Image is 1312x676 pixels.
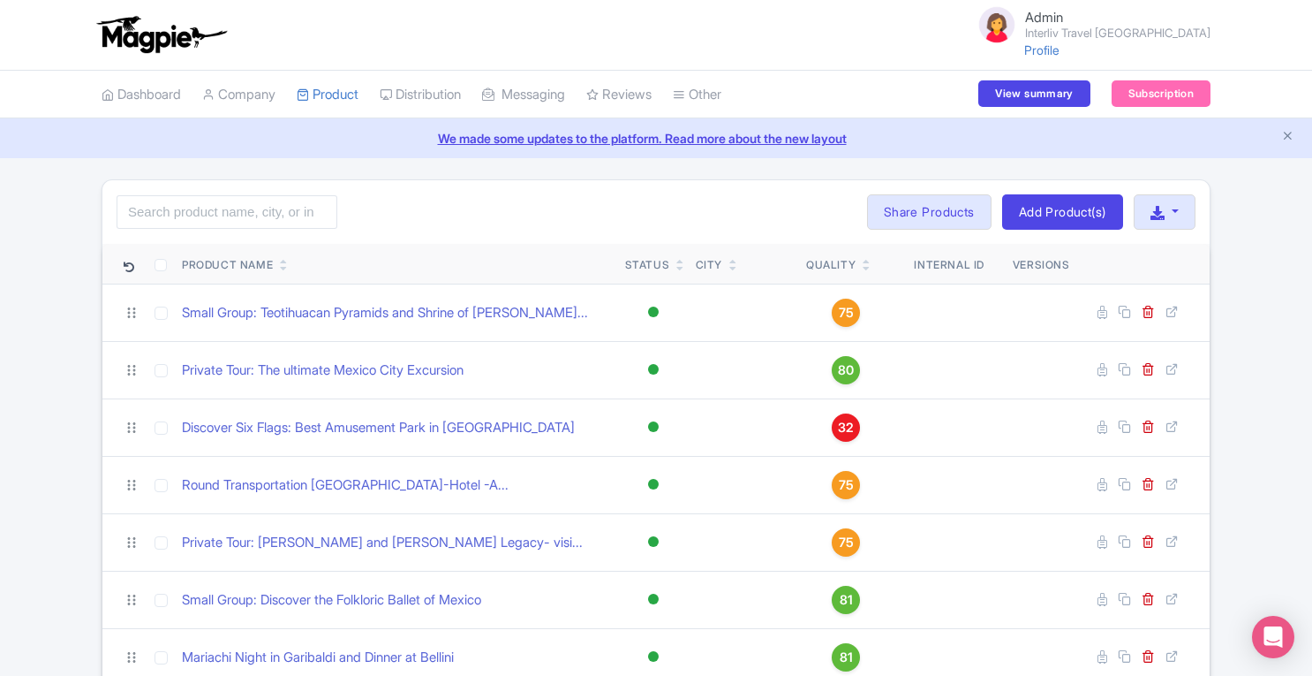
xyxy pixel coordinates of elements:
span: 81 [840,590,853,610]
a: 75 [806,299,886,327]
span: 75 [839,475,854,495]
a: Discover Six Flags: Best Amusement Park in [GEOGRAPHIC_DATA] [182,418,575,438]
a: 75 [806,471,886,499]
div: Open Intercom Messenger [1252,616,1294,658]
input: Search product name, city, or interal id [117,195,337,229]
a: Mariachi Night in Garibaldi and Dinner at Bellini [182,648,454,668]
span: 81 [840,648,853,667]
a: Private Tour: [PERSON_NAME] and [PERSON_NAME] Legacy- visi... [182,533,583,553]
a: Add Product(s) [1002,194,1123,230]
a: Profile [1024,42,1059,57]
a: Company [202,71,275,119]
div: Active [645,472,662,498]
a: Messaging [482,71,565,119]
div: Status [625,257,670,273]
div: Active [645,300,662,325]
a: Reviews [586,71,652,119]
span: 75 [839,303,854,323]
span: 80 [838,361,854,380]
a: 81 [806,586,886,614]
a: Small Group: Teotihuacan Pyramids and Shrine of [PERSON_NAME]... [182,303,588,323]
div: Quality [806,257,856,273]
a: 81 [806,643,886,672]
a: Other [673,71,721,119]
a: Product [297,71,358,119]
small: Interliv Travel [GEOGRAPHIC_DATA] [1025,27,1210,39]
div: Active [645,587,662,612]
button: Close announcement [1281,127,1294,148]
a: Dashboard [102,71,181,119]
a: Private Tour: The ultimate Mexico City Excursion [182,361,464,381]
th: Versions [1006,244,1077,285]
div: Active [645,529,662,555]
img: avatar_key_member-9c1dde93af8b07d7383eb8b5fb890c87.png [976,4,1018,46]
a: We made some updates to the platform. Read more about the new layout [11,129,1301,148]
a: Subscription [1112,80,1210,107]
a: Small Group: Discover the Folkloric Ballet of Mexico [182,590,481,611]
div: Product Name [182,257,273,273]
a: 80 [806,356,886,384]
img: logo-ab69f6fb50320c5b225c76a69d11143b.png [93,15,230,54]
span: 32 [838,418,854,437]
div: Active [645,414,662,440]
th: Internal ID [894,244,1006,285]
a: Distribution [380,71,461,119]
span: 75 [839,533,854,552]
div: Active [645,357,662,383]
a: 32 [806,414,886,442]
div: Active [645,644,662,670]
a: 75 [806,528,886,557]
a: Share Products [867,194,992,230]
span: Admin [1025,9,1063,26]
a: View summary [978,80,1090,107]
a: Admin Interliv Travel [GEOGRAPHIC_DATA] [965,4,1210,46]
div: City [696,257,722,273]
a: Round Transportation [GEOGRAPHIC_DATA]-Hotel -A... [182,475,509,496]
